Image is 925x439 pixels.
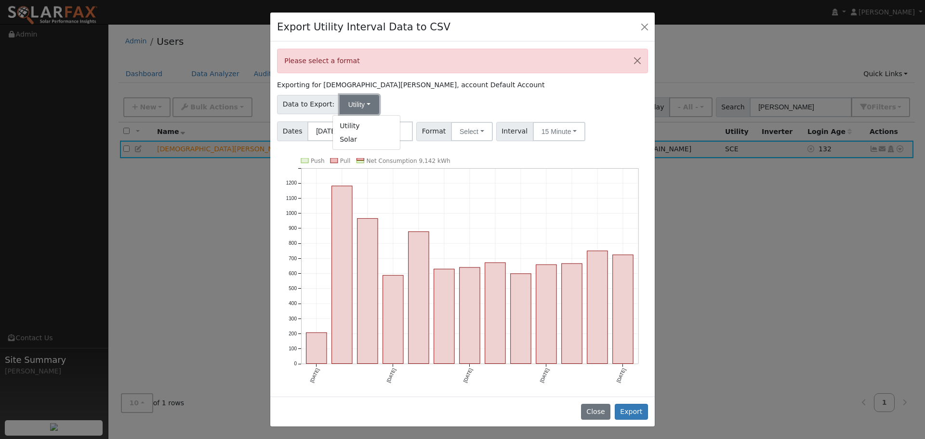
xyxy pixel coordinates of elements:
[289,240,297,246] text: 800
[581,404,610,420] button: Close
[289,256,297,261] text: 700
[286,181,297,186] text: 1200
[277,80,544,90] label: Exporting for [DEMOGRAPHIC_DATA][PERSON_NAME], account Default Account
[277,49,648,73] div: Please select a format
[511,274,531,364] rect: onclick=""
[416,122,451,141] span: Format
[638,20,651,33] button: Close
[306,333,327,363] rect: onclick=""
[286,211,297,216] text: 1000
[357,218,378,363] rect: onclick=""
[386,367,397,383] text: [DATE]
[562,264,582,364] rect: onclick=""
[460,267,480,364] rect: onclick=""
[340,95,379,114] button: Utility
[434,269,454,363] rect: onclick=""
[333,119,400,133] a: Utility
[277,19,450,35] h4: Export Utility Interval Data to CSV
[367,158,450,164] text: Net Consumption 9,142 kWh
[340,158,350,164] text: Pull
[311,158,325,164] text: Push
[539,367,550,383] text: [DATE]
[409,232,429,364] rect: onclick=""
[289,226,297,231] text: 900
[485,263,505,364] rect: onclick=""
[627,49,647,73] button: Close
[613,255,633,364] rect: onclick=""
[615,404,648,420] button: Export
[451,122,493,141] button: Select
[277,95,340,114] span: Data to Export:
[332,186,352,364] rect: onclick=""
[289,316,297,321] text: 300
[533,122,585,141] button: 15 Minute
[277,121,308,141] span: Dates
[309,367,320,383] text: [DATE]
[462,367,474,383] text: [DATE]
[536,265,556,363] rect: onclick=""
[333,133,400,146] a: Solar
[286,196,297,201] text: 1100
[289,331,297,336] text: 200
[294,361,297,366] text: 0
[289,271,297,276] text: 600
[616,367,627,383] text: [DATE]
[496,122,533,141] span: Interval
[383,275,403,363] rect: onclick=""
[289,301,297,306] text: 400
[587,251,608,364] rect: onclick=""
[289,346,297,351] text: 100
[289,286,297,291] text: 500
